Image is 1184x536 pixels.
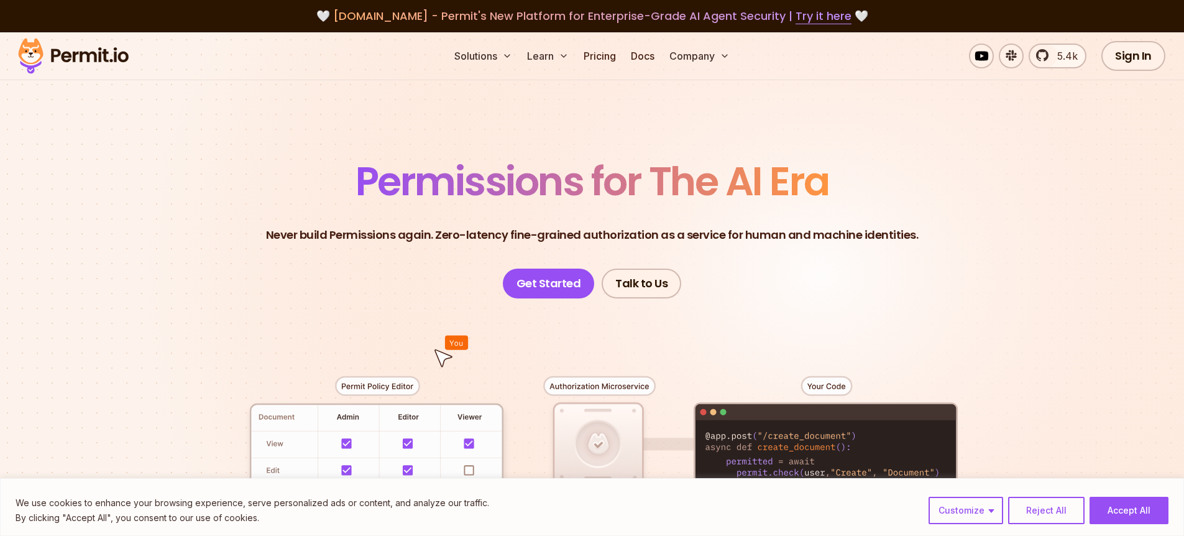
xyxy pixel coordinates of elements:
button: Customize [929,497,1003,524]
a: 5.4k [1029,44,1086,68]
a: Docs [626,44,659,68]
button: Solutions [449,44,517,68]
button: Company [664,44,735,68]
p: Never build Permissions again. Zero-latency fine-grained authorization as a service for human and... [266,226,919,244]
span: [DOMAIN_NAME] - Permit's New Platform for Enterprise-Grade AI Agent Security | [333,8,851,24]
a: Pricing [579,44,621,68]
img: Permit logo [12,35,134,77]
a: Try it here [796,8,851,24]
a: Talk to Us [602,269,681,298]
p: By clicking "Accept All", you consent to our use of cookies. [16,511,489,525]
p: We use cookies to enhance your browsing experience, serve personalized ads or content, and analyz... [16,496,489,511]
span: Permissions for The AI Era [356,154,829,209]
a: Get Started [503,269,595,298]
span: 5.4k [1050,49,1078,63]
div: 🤍 🤍 [30,7,1154,25]
a: Sign In [1101,41,1165,71]
button: Reject All [1008,497,1085,524]
button: Accept All [1090,497,1168,524]
button: Learn [522,44,574,68]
